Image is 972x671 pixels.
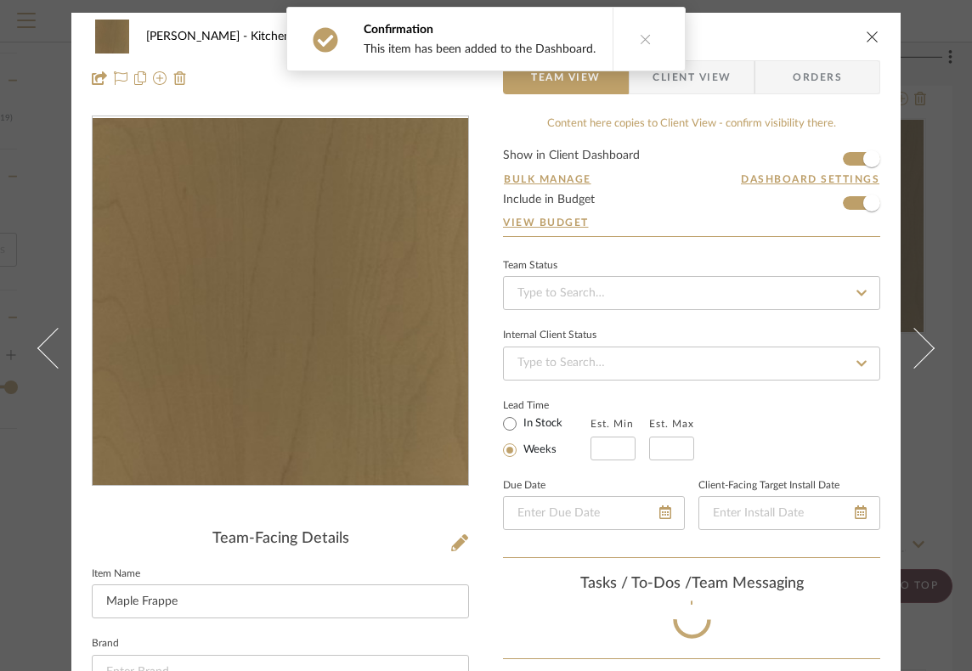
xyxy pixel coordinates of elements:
[520,416,562,431] label: In Stock
[698,496,880,530] input: Enter Install Date
[653,60,731,94] span: Client View
[774,60,861,94] span: Orders
[503,575,880,594] div: team Messaging
[93,118,468,485] div: 0
[92,570,140,578] label: Item Name
[503,276,880,310] input: Type to Search…
[591,418,634,430] label: Est. Min
[173,71,187,85] img: Remove from project
[865,29,880,44] button: close
[649,418,694,430] label: Est. Max
[364,21,596,38] div: Confirmation
[503,331,596,340] div: Internal Client Status
[251,31,302,42] span: Kitchen
[503,398,591,413] label: Lead Time
[503,347,880,381] input: Type to Search…
[503,172,592,187] button: Bulk Manage
[93,118,468,485] img: d97b52bc-1754-4e20-a326-466a16ebfc35_436x436.jpg
[503,496,685,530] input: Enter Due Date
[146,31,251,42] span: [PERSON_NAME]
[503,262,557,270] div: Team Status
[92,640,119,648] label: Brand
[92,584,469,618] input: Enter Item Name
[698,482,839,490] label: Client-Facing Target Install Date
[92,20,133,54] img: d97b52bc-1754-4e20-a326-466a16ebfc35_48x40.jpg
[503,482,545,490] label: Due Date
[580,576,692,591] span: Tasks / To-Dos /
[364,42,596,57] div: This item has been added to the Dashboard.
[520,443,557,458] label: Weeks
[503,413,591,460] mat-radio-group: Select item type
[503,216,880,229] a: View Budget
[740,172,880,187] button: Dashboard Settings
[503,116,880,133] div: Content here copies to Client View - confirm visibility there.
[92,530,469,549] div: Team-Facing Details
